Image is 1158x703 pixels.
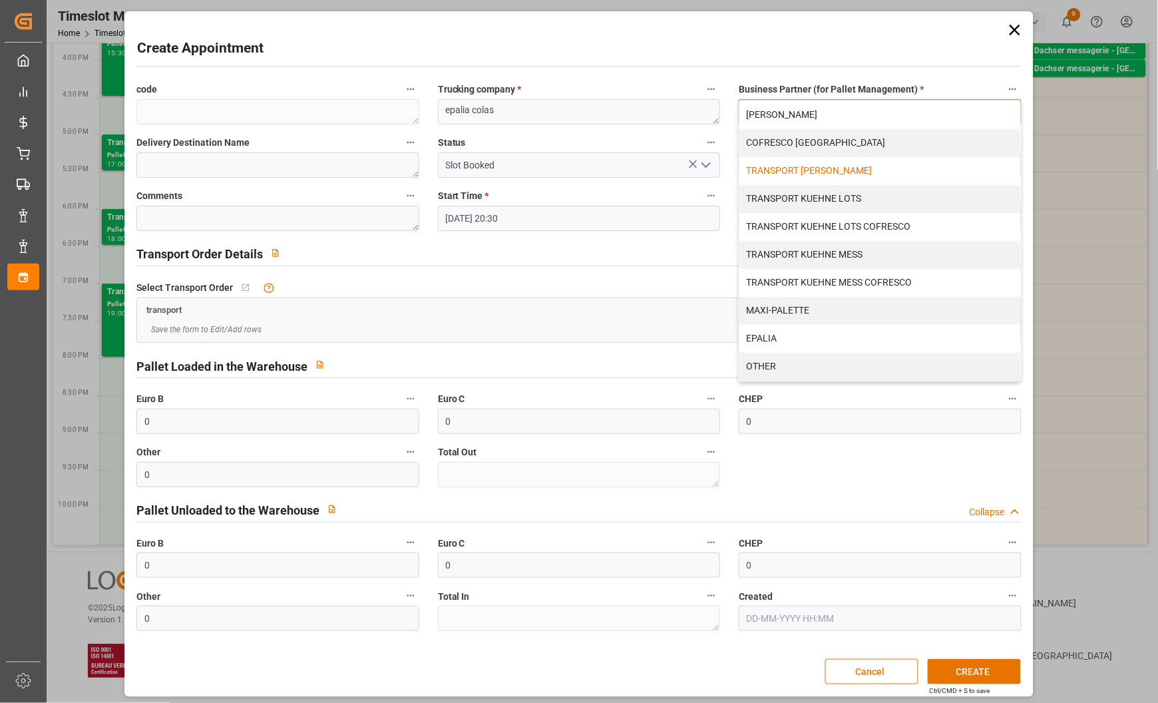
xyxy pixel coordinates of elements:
[703,534,720,551] button: Euro C
[438,445,477,459] span: Total Out
[695,155,715,176] button: open menu
[136,281,233,295] span: Select Transport Order
[438,99,720,124] textarea: epalia colas
[136,537,164,551] span: Euro B
[739,606,1021,631] input: DD-MM-YYYY HH:MM
[438,136,466,150] span: Status
[136,245,263,263] h2: Transport Order Details
[739,297,1020,325] div: MAXI-PALETTE
[402,587,419,604] button: Other
[1004,587,1022,604] button: Created
[703,81,720,98] button: Trucking company *
[137,38,264,59] h2: Create Appointment
[739,392,763,406] span: CHEP
[402,443,419,461] button: Other
[263,240,288,266] button: View description
[438,83,522,97] span: Trucking company
[930,686,990,696] div: Ctrl/CMD + S to save
[739,537,763,551] span: CHEP
[438,590,470,604] span: Total In
[146,304,182,315] a: transport
[739,325,1020,353] div: EPALIA
[402,534,419,551] button: Euro B
[703,390,720,407] button: Euro C
[136,189,182,203] span: Comments
[438,392,465,406] span: Euro C
[402,390,419,407] button: Euro B
[402,187,419,204] button: Comments
[136,83,157,97] span: code
[151,324,262,336] span: Save the form to Edit/Add rows
[1004,390,1022,407] button: CHEP
[136,357,307,375] h2: Pallet Loaded in the Warehouse
[739,241,1020,269] div: TRANSPORT KUEHNE MESS
[739,99,1021,124] button: close menu
[703,443,720,461] button: Total Out
[136,590,160,604] span: Other
[438,152,720,178] input: Type to search/select
[703,587,720,604] button: Total In
[307,352,333,377] button: View description
[438,206,720,231] input: DD-MM-YYYY HH:MM
[739,157,1020,185] div: TRANSPORT [PERSON_NAME]
[438,189,489,203] span: Start Time
[319,497,345,522] button: View description
[136,445,160,459] span: Other
[739,101,1020,129] div: [PERSON_NAME]
[739,381,1020,409] div: TRANSPORT GT SOLUTIONS
[136,501,319,519] h2: Pallet Unloaded to the Warehouse
[136,392,164,406] span: Euro B
[739,185,1020,213] div: TRANSPORT KUEHNE LOTS
[739,269,1020,297] div: TRANSPORT KUEHNE MESS COFRESCO
[739,590,773,604] span: Created
[739,129,1020,157] div: COFRESCO [GEOGRAPHIC_DATA]
[703,187,720,204] button: Start Time *
[438,537,465,551] span: Euro C
[928,659,1021,684] button: CREATE
[739,353,1020,381] div: OTHER
[402,134,419,151] button: Delivery Destination Name
[136,136,250,150] span: Delivery Destination Name
[703,134,720,151] button: Status
[825,659,918,684] button: Cancel
[739,213,1020,241] div: TRANSPORT KUEHNE LOTS COFRESCO
[739,83,924,97] span: Business Partner (for Pallet Management)
[970,505,1005,519] div: Collapse
[402,81,419,98] button: code
[1004,81,1022,98] button: Business Partner (for Pallet Management) *
[1004,534,1022,551] button: CHEP
[146,306,182,316] span: transport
